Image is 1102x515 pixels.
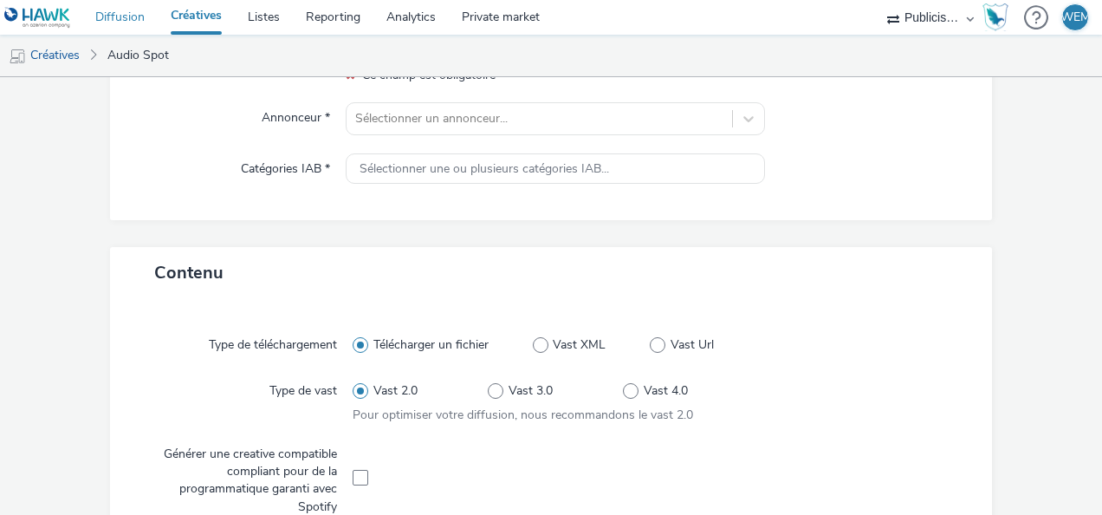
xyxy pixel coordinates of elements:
a: Audio Spot [99,35,178,76]
label: Annonceur * [255,102,337,127]
label: Type de téléchargement [202,329,344,354]
label: Type de vast [263,375,344,400]
span: Contenu [154,261,224,284]
span: Vast 2.0 [373,382,418,400]
span: Vast 4.0 [644,382,688,400]
span: Vast Url [671,336,714,354]
img: undefined Logo [4,7,71,29]
img: mobile [9,48,26,65]
div: WEM [1060,4,1091,30]
span: Vast 3.0 [509,382,553,400]
a: Hawk Academy [982,3,1015,31]
span: Pour optimiser votre diffusion, nous recommandons le vast 2.0 [353,407,693,423]
span: Télécharger un fichier [373,336,489,354]
span: Vast XML [553,336,606,354]
img: Hawk Academy [982,3,1008,31]
span: Sélectionner une ou plusieurs catégories IAB... [360,162,609,177]
label: Catégories IAB * [234,153,337,178]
